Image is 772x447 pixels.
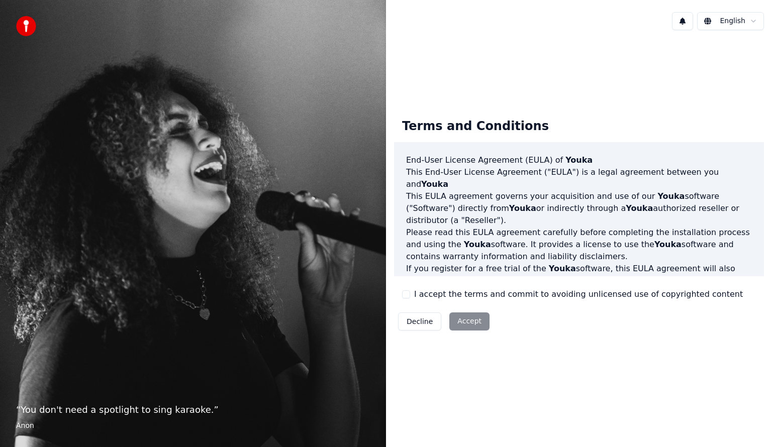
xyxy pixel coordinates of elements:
button: Decline [398,312,441,330]
footer: Anon [16,421,370,431]
img: youka [16,16,36,36]
span: Youka [509,203,536,213]
p: “ You don't need a spotlight to sing karaoke. ” [16,403,370,417]
p: This End-User License Agreement ("EULA") is a legal agreement between you and [406,166,752,190]
span: Youka [626,203,653,213]
p: If you register for a free trial of the software, this EULA agreement will also govern that trial... [406,263,752,311]
label: I accept the terms and commit to avoiding unlicensed use of copyrighted content [414,288,743,300]
span: Youka [657,191,685,201]
span: Youka [464,240,491,249]
span: Youka [421,179,448,189]
span: Youka [565,155,593,165]
div: Terms and Conditions [394,110,557,143]
span: Youka [654,240,682,249]
span: Youka [549,264,576,273]
span: Youka [675,276,702,285]
h3: End-User License Agreement (EULA) of [406,154,752,166]
p: Please read this EULA agreement carefully before completing the installation process and using th... [406,227,752,263]
p: This EULA agreement governs your acquisition and use of our software ("Software") directly from o... [406,190,752,227]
